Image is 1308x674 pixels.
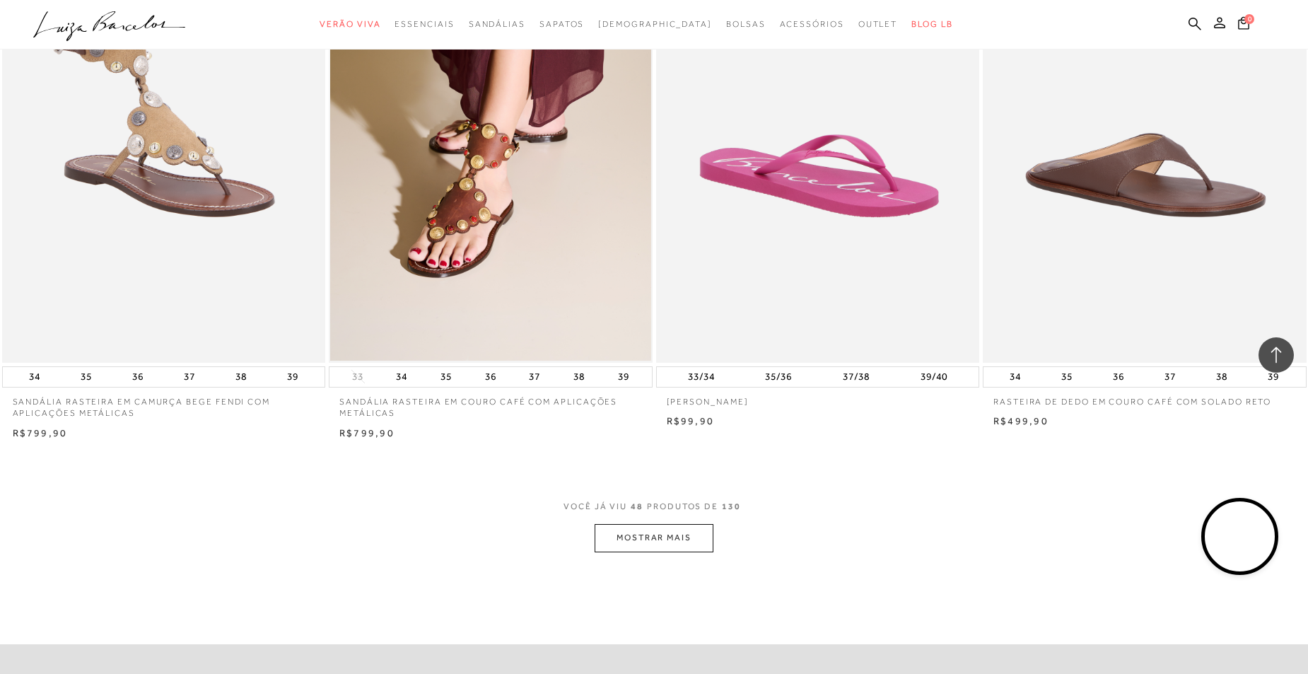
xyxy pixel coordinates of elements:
[761,367,796,387] button: 35/36
[1263,367,1283,387] button: 39
[436,367,456,387] button: 35
[395,11,454,37] a: categoryNavScreenReaderText
[595,524,713,552] button: MOSTRAR MAIS
[684,367,719,387] button: 33/34
[25,367,45,387] button: 34
[598,11,712,37] a: noSubCategoriesText
[469,19,525,29] span: Sandálias
[1244,14,1254,24] span: 0
[726,19,766,29] span: Bolsas
[722,501,741,511] span: 130
[911,19,952,29] span: BLOG LB
[525,367,544,387] button: 37
[469,11,525,37] a: categoryNavScreenReaderText
[858,19,898,29] span: Outlet
[13,427,68,438] span: R$799,90
[564,501,744,511] span: VOCÊ JÁ VIU PRODUTOS DE
[1057,367,1077,387] button: 35
[780,11,844,37] a: categoryNavScreenReaderText
[614,367,633,387] button: 39
[598,19,712,29] span: [DEMOGRAPHIC_DATA]
[1109,367,1128,387] button: 36
[320,19,380,29] span: Verão Viva
[569,367,589,387] button: 38
[329,388,653,420] a: SANDÁLIA RASTEIRA EM COURO CAFÉ COM APLICAÇÕES METÁLICAS
[858,11,898,37] a: categoryNavScreenReaderText
[320,11,380,37] a: categoryNavScreenReaderText
[1212,367,1232,387] button: 38
[76,367,96,387] button: 35
[839,367,874,387] button: 37/38
[656,388,980,408] a: [PERSON_NAME]
[911,11,952,37] a: BLOG LB
[1234,16,1254,35] button: 0
[993,415,1049,426] span: R$499,90
[395,19,454,29] span: Essenciais
[128,367,148,387] button: 36
[780,19,844,29] span: Acessórios
[481,367,501,387] button: 36
[2,388,326,420] a: SANDÁLIA RASTEIRA EM CAMURÇA BEGE FENDI COM APLICAÇÕES METÁLICAS
[339,427,395,438] span: R$799,90
[916,367,952,387] button: 39/40
[283,367,303,387] button: 39
[539,19,584,29] span: Sapatos
[231,367,251,387] button: 38
[180,367,199,387] button: 37
[392,367,411,387] button: 34
[983,388,1307,408] a: RASTEIRA DE DEDO EM COURO CAFÉ COM SOLADO RETO
[667,415,715,426] span: R$99,90
[726,11,766,37] a: categoryNavScreenReaderText
[1160,367,1180,387] button: 37
[1005,367,1025,387] button: 34
[348,370,368,383] button: 33
[539,11,584,37] a: categoryNavScreenReaderText
[631,501,643,511] span: 48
